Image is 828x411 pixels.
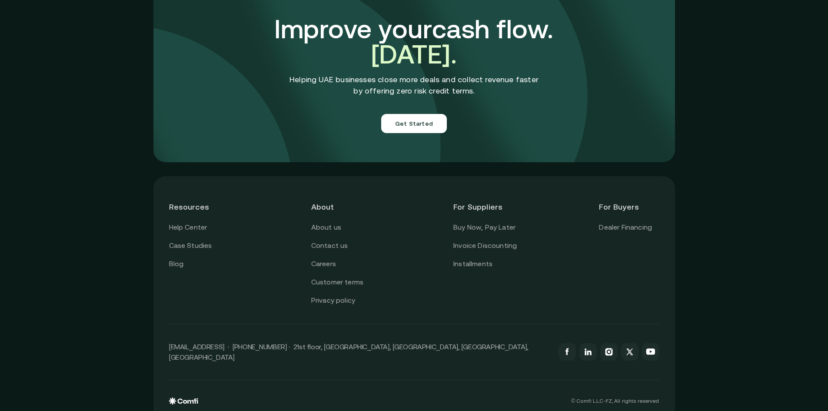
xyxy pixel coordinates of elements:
[453,240,517,251] a: Invoice Discounting
[169,341,550,362] p: [EMAIL_ADDRESS] · [PHONE_NUMBER] · 21st floor, [GEOGRAPHIC_DATA], [GEOGRAPHIC_DATA], [GEOGRAPHIC_...
[371,39,457,69] span: [DATE].
[599,222,652,233] a: Dealer Financing
[169,240,212,251] a: Case Studies
[311,258,336,270] a: Careers
[229,17,599,67] h3: Improve your cash flow.
[311,240,348,251] a: Contact us
[381,114,447,133] button: Get Started
[599,192,659,222] header: For Buyers
[453,192,517,222] header: For Suppliers
[169,192,229,222] header: Resources
[169,258,184,270] a: Blog
[169,222,207,233] a: Help Center
[311,295,355,306] a: Privacy policy
[289,74,539,97] p: Helping UAE businesses close more deals and collect revenue faster by offering zero risk credit t...
[453,222,515,233] a: Buy Now, Pay Later
[311,192,371,222] header: About
[311,222,341,233] a: About us
[453,258,492,270] a: Installments
[571,398,659,404] p: © Comfi L.L.C-FZ, All rights reserved
[169,398,198,404] img: comfi logo
[311,277,363,288] a: Customer terms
